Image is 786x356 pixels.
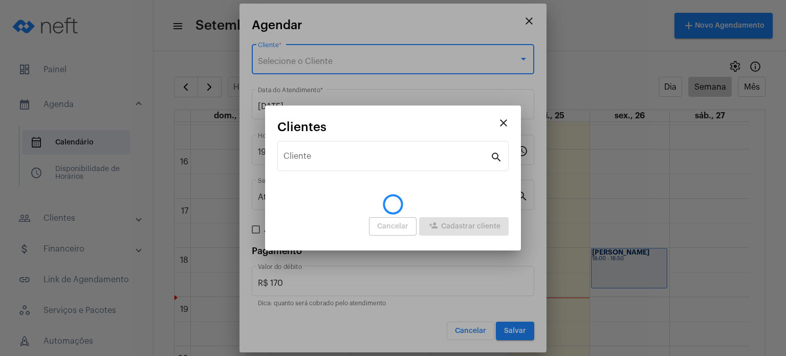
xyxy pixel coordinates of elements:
mat-icon: close [497,117,510,129]
button: Cadastrar cliente [419,217,509,236]
input: Pesquisar cliente [283,154,490,163]
mat-icon: search [490,151,503,163]
mat-icon: person_add [427,221,440,233]
span: Clientes [277,120,326,134]
span: Cadastrar cliente [427,223,500,230]
button: Cancelar [369,217,417,236]
span: Cancelar [377,223,408,230]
